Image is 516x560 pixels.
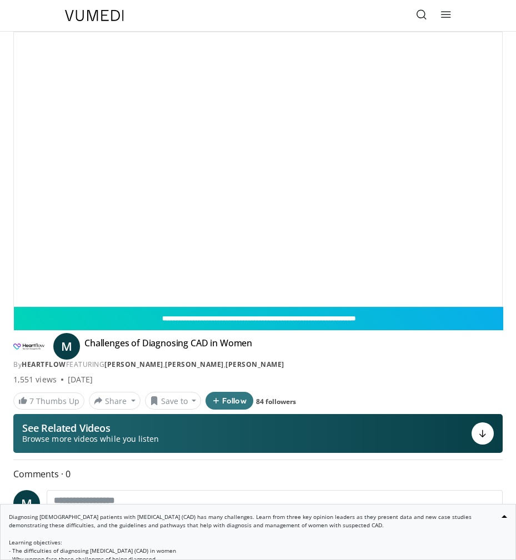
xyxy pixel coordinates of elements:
a: 7 Thumbs Up [13,392,84,410]
div: By FEATURING , , [13,360,503,370]
span: 7 [29,396,34,406]
span: Browse more videos while you listen [22,433,159,445]
span: 1,551 views [13,374,57,385]
a: [PERSON_NAME] [104,360,163,369]
div: [DATE] [68,374,93,385]
a: Heartflow [22,360,66,369]
span: Comments 0 [13,467,503,481]
h4: Challenges of Diagnosing CAD in Women [84,337,252,355]
a: [PERSON_NAME] [226,360,284,369]
button: Follow [206,392,253,410]
video-js: Video Player [14,32,502,306]
button: Save to [145,392,202,410]
img: VuMedi Logo [65,10,124,21]
a: 84 followers [256,397,296,406]
img: Heartflow [13,337,44,355]
a: M [13,490,40,517]
button: See Related Videos Browse more videos while you listen [13,414,503,453]
a: [PERSON_NAME] [165,360,224,369]
p: Diagnosing [DEMOGRAPHIC_DATA] patients with [MEDICAL_DATA] (CAD) has many challenges. Learn from ... [9,513,507,529]
a: M [53,333,80,360]
p: See Related Videos [22,422,159,433]
button: Share [89,392,141,410]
